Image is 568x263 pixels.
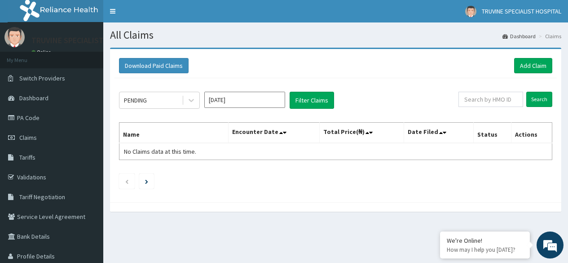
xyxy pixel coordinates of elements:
[119,58,189,73] button: Download Paid Claims
[319,123,404,143] th: Total Price(₦)
[4,27,25,47] img: User Image
[458,92,523,107] input: Search by HMO ID
[19,74,65,82] span: Switch Providers
[526,92,552,107] input: Search
[404,123,474,143] th: Date Filed
[290,92,334,109] button: Filter Claims
[124,96,147,105] div: PENDING
[447,246,523,254] p: How may I help you today?
[19,94,48,102] span: Dashboard
[19,193,65,201] span: Tariff Negotiation
[125,177,129,185] a: Previous page
[145,177,148,185] a: Next page
[110,29,561,41] h1: All Claims
[204,92,285,108] input: Select Month and Year
[511,123,552,143] th: Actions
[31,36,141,45] p: TRUVINE SPECIALIST HOSPITAL
[228,123,319,143] th: Encounter Date
[537,32,561,40] li: Claims
[19,134,37,142] span: Claims
[119,123,229,143] th: Name
[19,153,35,161] span: Tariffs
[31,49,53,55] a: Online
[447,236,523,245] div: We're Online!
[514,58,552,73] a: Add Claim
[465,6,476,17] img: User Image
[482,7,561,15] span: TRUVINE SPECIALIST HOSPITAL
[474,123,511,143] th: Status
[124,147,196,156] span: No Claims data at this time.
[502,32,536,40] a: Dashboard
